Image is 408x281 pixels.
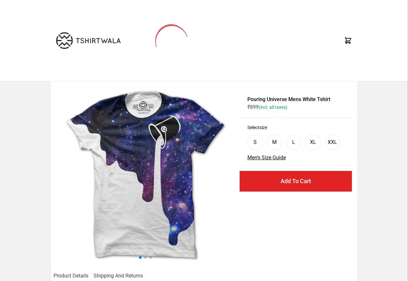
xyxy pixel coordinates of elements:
h3: Select size [247,124,344,131]
div: XL [310,138,316,146]
img: galaxy.jpg [56,87,234,264]
button: Add To Cart [240,171,352,192]
div: L [292,138,295,146]
button: Men's Size Guide [247,154,286,162]
div: S [254,138,257,146]
span: (incl. all taxes) [259,105,287,110]
span: ₹ 899 [247,104,287,110]
div: M [272,138,277,146]
div: XXL [328,138,337,146]
img: TW-LOGO-400-104.png [56,32,121,49]
h1: Pouring Universe Mens White Tshirt [247,96,344,103]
